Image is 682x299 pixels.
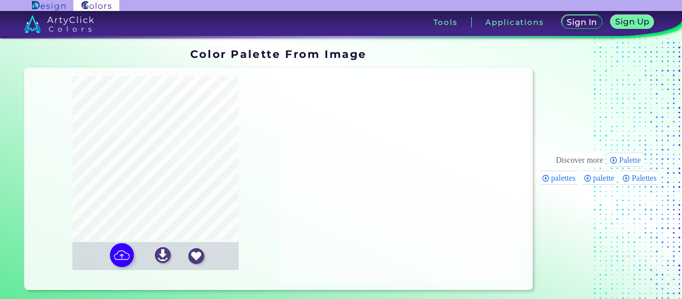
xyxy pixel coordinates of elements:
img: ArtyClick Design logo [32,1,65,10]
h1: Color Palette From Image [190,46,367,61]
a: Sign In [561,15,603,29]
div: palettes [540,171,577,185]
img: icon_favourite_white.svg [188,248,204,264]
div: Palette [608,153,643,167]
img: icon_download_white.svg [155,247,171,263]
img: icon picture [110,243,134,267]
img: logo_artyclick_colors_white.svg [24,15,94,33]
span: palette [593,174,618,182]
span: palettes [551,174,579,182]
h5: Sign In [567,18,598,26]
div: Palettes [621,171,658,185]
div: palette [582,171,616,185]
div: These are topics related to the article that might interest you [556,153,603,167]
h3: Applications [485,18,544,26]
a: Sign Up [610,15,655,29]
span: Palette [619,156,644,164]
h3: Tools [433,18,458,26]
h5: Sign Up [615,17,650,26]
span: Palettes [632,174,660,182]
